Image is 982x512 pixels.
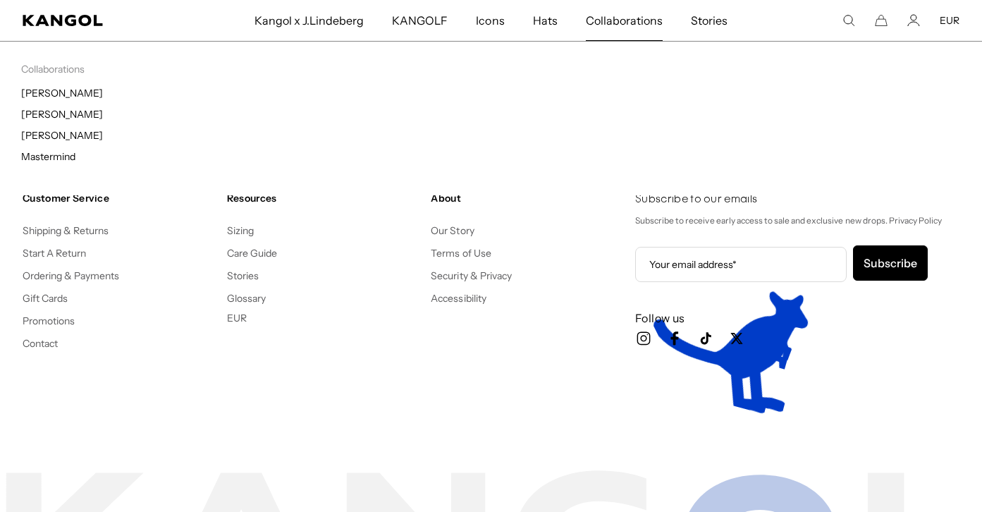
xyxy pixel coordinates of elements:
[940,14,959,27] button: EUR
[227,312,247,324] button: EUR
[842,14,855,27] summary: Search here
[21,108,103,121] a: [PERSON_NAME]
[853,245,928,281] button: Subscribe
[227,224,254,237] a: Sizing
[23,247,86,260] a: Start A Return
[431,224,474,237] a: Our Story
[23,292,68,305] a: Gift Cards
[635,213,959,228] p: Subscribe to receive early access to sale and exclusive new drops. Privacy Policy
[23,224,109,237] a: Shipping & Returns
[21,129,103,142] a: [PERSON_NAME]
[23,269,120,282] a: Ordering & Payments
[431,192,624,205] h4: About
[431,247,491,260] a: Terms of Use
[23,15,168,26] a: Kangol
[21,63,491,75] p: Collaborations
[875,14,888,27] button: Cart
[431,292,486,305] a: Accessibility
[227,247,277,260] a: Care Guide
[21,150,75,163] a: Mastermind
[23,337,58,350] a: Contact
[23,315,75,327] a: Promotions
[431,269,512,282] a: Security & Privacy
[227,292,266,305] a: Glossary
[23,192,216,205] h4: Customer Service
[227,269,259,282] a: Stories
[227,192,420,205] h4: Resources
[907,14,920,27] a: Account
[635,192,959,207] h4: Subscribe to our emails
[635,310,959,326] h3: Follow us
[21,87,103,99] a: [PERSON_NAME]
